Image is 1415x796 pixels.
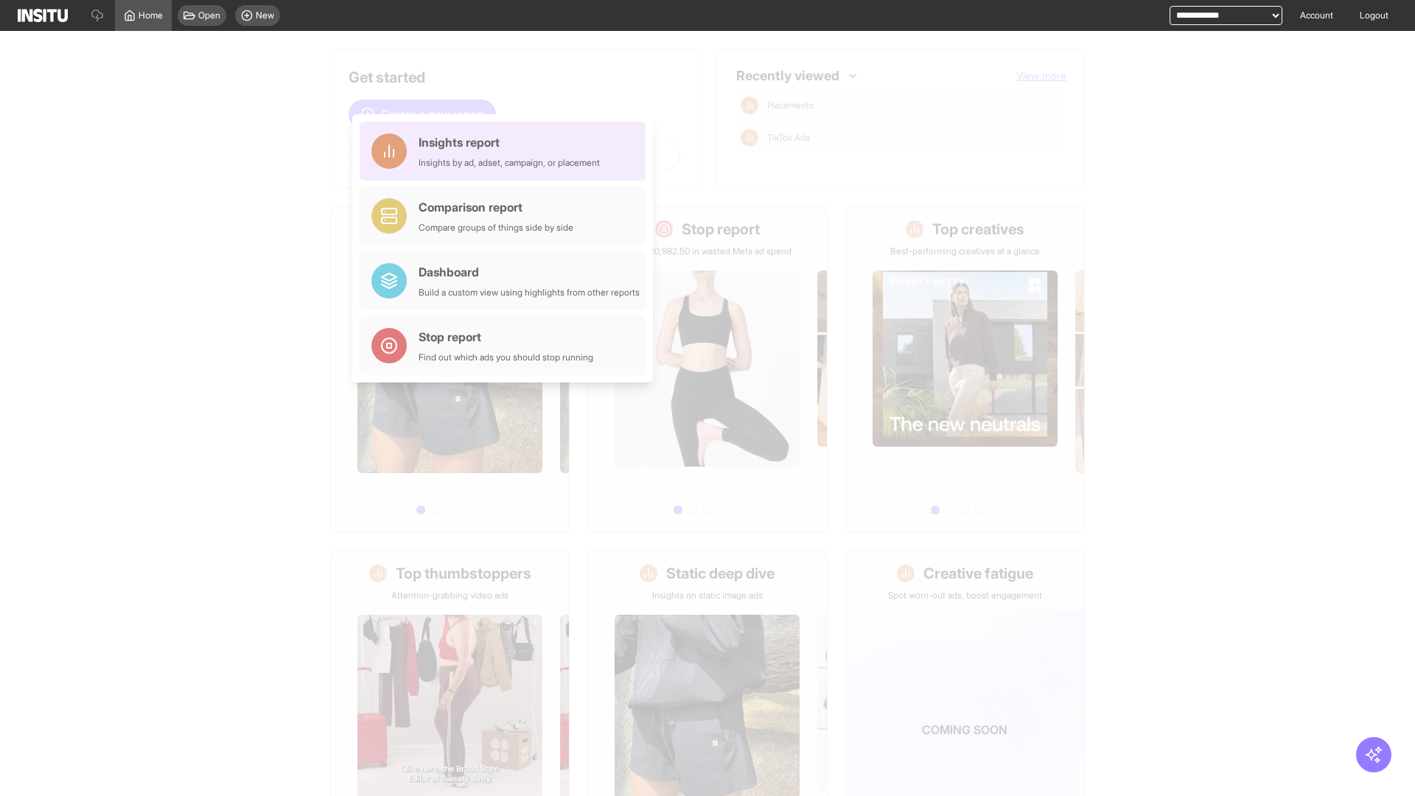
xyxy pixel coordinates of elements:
[198,10,220,21] span: Open
[419,222,573,234] div: Compare groups of things side by side
[419,198,573,216] div: Comparison report
[419,133,600,151] div: Insights report
[18,9,68,22] img: Logo
[419,287,640,298] div: Build a custom view using highlights from other reports
[139,10,163,21] span: Home
[419,328,593,346] div: Stop report
[419,157,600,169] div: Insights by ad, adset, campaign, or placement
[419,263,640,281] div: Dashboard
[256,10,274,21] span: New
[419,352,593,363] div: Find out which ads you should stop running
